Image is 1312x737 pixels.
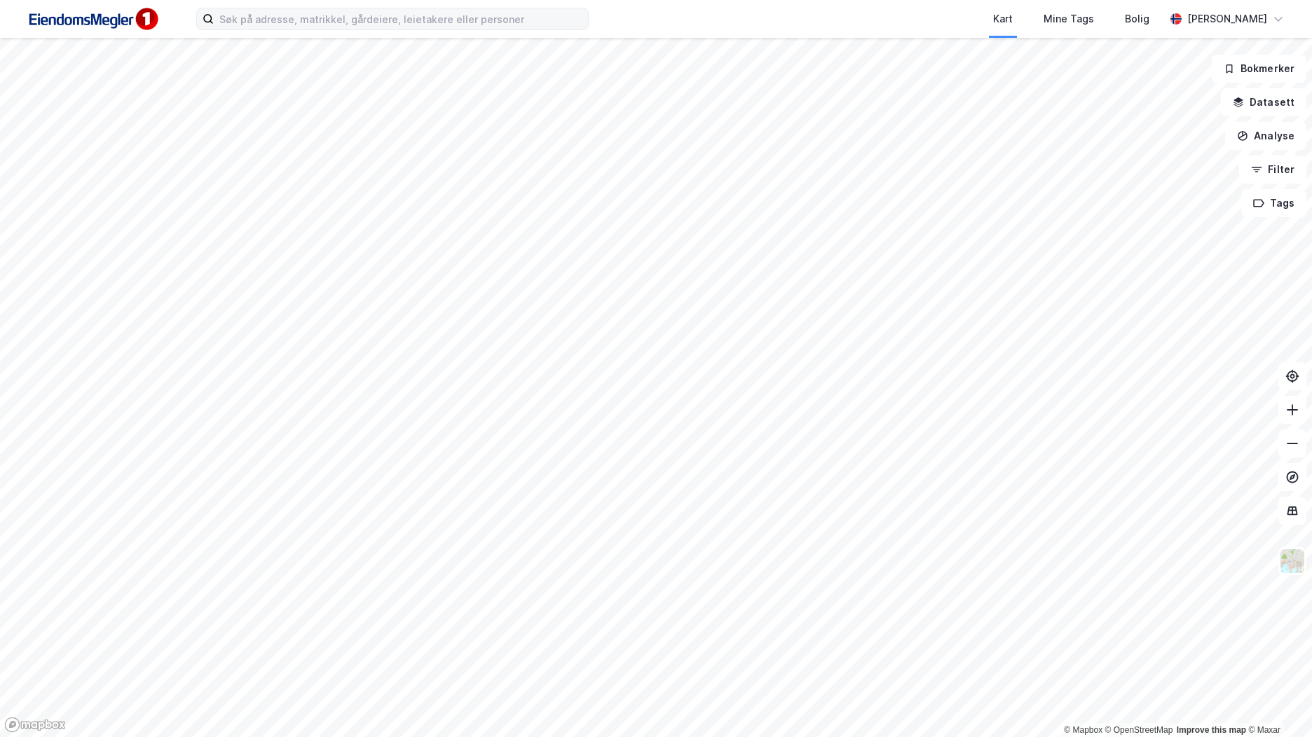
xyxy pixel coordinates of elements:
div: Mine Tags [1044,11,1094,27]
iframe: Chat Widget [1242,670,1312,737]
input: Søk på adresse, matrikkel, gårdeiere, leietakere eller personer [214,8,588,29]
div: Kart [993,11,1013,27]
div: Kontrollprogram for chat [1242,670,1312,737]
div: [PERSON_NAME] [1187,11,1267,27]
div: Bolig [1125,11,1149,27]
img: F4PB6Px+NJ5v8B7XTbfpPpyloAAAAASUVORK5CYII= [22,4,163,35]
